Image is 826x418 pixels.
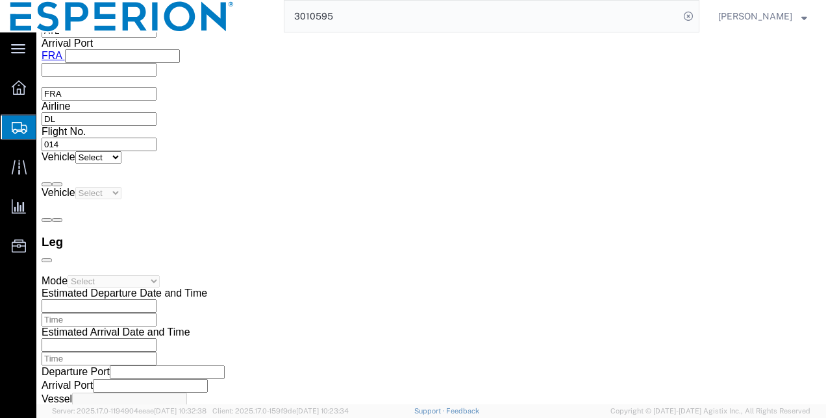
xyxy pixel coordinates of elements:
span: Server: 2025.17.0-1194904eeae [52,407,206,415]
span: [DATE] 10:32:38 [154,407,206,415]
span: Copyright © [DATE]-[DATE] Agistix Inc., All Rights Reserved [610,406,810,417]
span: Nicole Saari [718,9,792,23]
input: Search for shipment number, reference number [284,1,679,32]
a: Support [414,407,447,415]
span: Client: 2025.17.0-159f9de [212,407,349,415]
span: [DATE] 10:23:34 [296,407,349,415]
button: [PERSON_NAME] [718,8,808,24]
a: Feedback [446,407,479,415]
iframe: FS Legacy Container [36,32,826,404]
